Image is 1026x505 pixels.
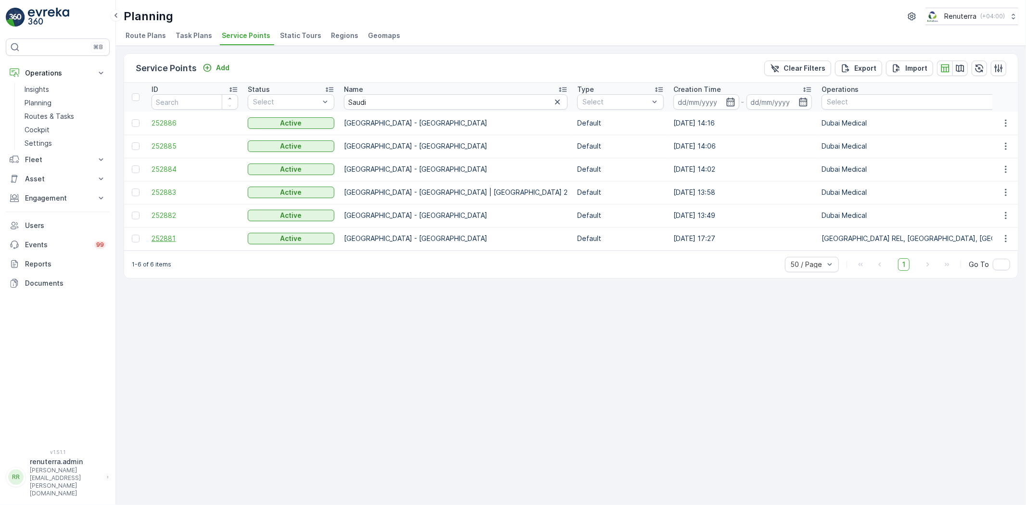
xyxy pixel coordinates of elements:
span: Go To [969,260,989,269]
td: [DATE] 13:58 [669,181,817,204]
a: 252882 [152,211,238,220]
span: Regions [331,31,358,40]
a: Users [6,216,110,235]
p: Creation Time [673,85,721,94]
td: [DATE] 14:16 [669,112,817,135]
p: [PERSON_NAME][EMAIL_ADDRESS][PERSON_NAME][DOMAIN_NAME] [30,467,102,497]
div: Toggle Row Selected [132,189,139,196]
button: Fleet [6,150,110,169]
a: Insights [21,83,110,96]
span: v 1.51.1 [6,449,110,455]
p: [GEOGRAPHIC_DATA] - [GEOGRAPHIC_DATA] [344,164,568,174]
p: Import [905,63,927,73]
button: Active [248,233,334,244]
p: - [741,96,745,108]
p: Planning [124,9,173,24]
div: RR [8,469,24,485]
input: dd/mm/yyyy [673,94,739,110]
span: 252883 [152,188,238,197]
p: Active [280,211,302,220]
td: [DATE] 13:49 [669,204,817,227]
p: Events [25,240,89,250]
p: Cockpit [25,125,50,135]
button: Active [248,210,334,221]
p: Status [248,85,270,94]
td: [DATE] 17:27 [669,227,817,250]
button: Active [248,187,334,198]
p: Active [280,234,302,243]
p: Active [280,188,302,197]
p: [GEOGRAPHIC_DATA] - [GEOGRAPHIC_DATA] [344,234,568,243]
img: logo_light-DOdMpM7g.png [28,8,69,27]
div: Toggle Row Selected [132,119,139,127]
p: ID [152,85,158,94]
p: Asset [25,174,90,184]
button: Add [199,62,233,74]
span: 1 [898,258,910,271]
p: Fleet [25,155,90,164]
input: Search [152,94,238,110]
p: Select [253,97,319,107]
p: Insights [25,85,49,94]
a: 252886 [152,118,238,128]
p: Name [344,85,363,94]
td: [DATE] 14:06 [669,135,817,158]
p: Reports [25,259,106,269]
td: [DATE] 14:02 [669,158,817,181]
p: Users [25,221,106,230]
span: Service Points [222,31,270,40]
p: Clear Filters [784,63,825,73]
p: Renuterra [944,12,976,21]
p: Default [577,234,664,243]
button: Clear Filters [764,61,831,76]
p: Active [280,141,302,151]
a: 252885 [152,141,238,151]
button: Asset [6,169,110,189]
button: Import [886,61,933,76]
a: 252884 [152,164,238,174]
p: Export [854,63,876,73]
span: Static Tours [280,31,321,40]
span: Task Plans [176,31,212,40]
p: [GEOGRAPHIC_DATA] - [GEOGRAPHIC_DATA] [344,118,568,128]
p: Documents [25,278,106,288]
a: Documents [6,274,110,293]
a: Routes & Tasks [21,110,110,123]
p: Service Points [136,62,197,75]
p: [GEOGRAPHIC_DATA] - [GEOGRAPHIC_DATA] [344,141,568,151]
img: logo [6,8,25,27]
input: dd/mm/yyyy [747,94,812,110]
button: Operations [6,63,110,83]
a: Settings [21,137,110,150]
p: Routes & Tasks [25,112,74,121]
button: Active [248,140,334,152]
span: Route Plans [126,31,166,40]
p: Default [577,211,664,220]
p: 1-6 of 6 items [132,261,171,268]
input: Search [344,94,568,110]
span: Geomaps [368,31,400,40]
p: Planning [25,98,51,108]
button: RRrenuterra.admin[PERSON_NAME][EMAIL_ADDRESS][PERSON_NAME][DOMAIN_NAME] [6,457,110,497]
a: Events99 [6,235,110,254]
p: 99 [96,241,104,249]
img: Screenshot_2024-07-26_at_13.33.01.png [925,11,940,22]
div: Toggle Row Selected [132,212,139,219]
p: Type [577,85,594,94]
button: Active [248,164,334,175]
p: renuterra.admin [30,457,102,467]
p: Default [577,141,664,151]
button: Renuterra(+04:00) [925,8,1018,25]
div: Toggle Row Selected [132,142,139,150]
p: Default [577,164,664,174]
button: Export [835,61,882,76]
p: [GEOGRAPHIC_DATA] - [GEOGRAPHIC_DATA] [344,211,568,220]
p: Add [216,63,229,73]
p: Active [280,164,302,174]
p: Select [583,97,649,107]
a: Reports [6,254,110,274]
span: 252881 [152,234,238,243]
